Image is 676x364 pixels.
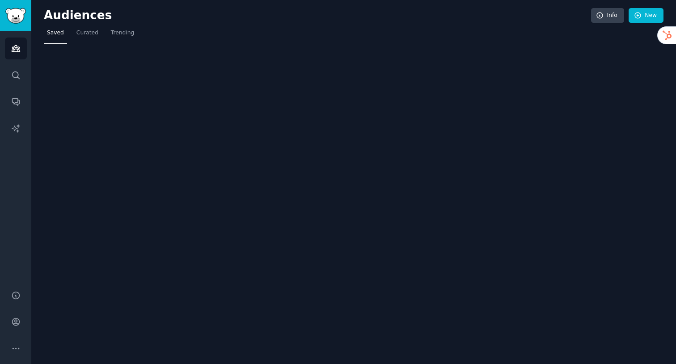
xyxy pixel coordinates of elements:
[44,8,591,23] h2: Audiences
[5,8,26,24] img: GummySearch logo
[47,29,64,37] span: Saved
[44,26,67,44] a: Saved
[73,26,101,44] a: Curated
[591,8,624,23] a: Info
[111,29,134,37] span: Trending
[629,8,663,23] a: New
[76,29,98,37] span: Curated
[108,26,137,44] a: Trending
